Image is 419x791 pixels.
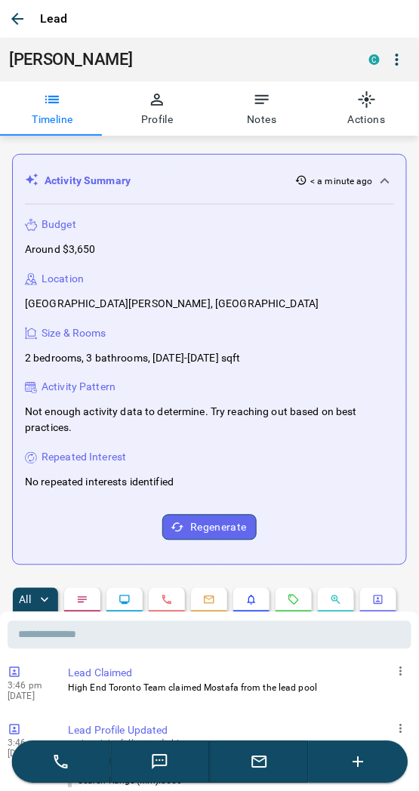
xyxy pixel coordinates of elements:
p: Lead Claimed [68,666,405,682]
button: Notes [210,82,315,136]
p: [GEOGRAPHIC_DATA][PERSON_NAME], [GEOGRAPHIC_DATA] [25,296,319,312]
p: Budget [42,217,76,232]
button: Actions [314,82,419,136]
p: Lead [40,10,68,28]
p: 2 bedrooms, 3 bathrooms, [DATE]-[DATE] sqft [25,350,241,366]
svg: Notes [76,594,88,606]
p: No repeated interests identified [25,475,174,491]
svg: Agent Actions [372,594,384,606]
p: Activity Summary [45,173,131,189]
p: [DATE] [8,749,53,759]
p: < a minute ago [310,174,373,188]
svg: Calls [161,594,173,606]
p: Location [42,271,84,287]
p: Size & Rooms [42,325,106,341]
svg: Listing Alerts [245,594,257,606]
button: Regenerate [162,515,257,540]
svg: Requests [288,594,300,606]
p: All [19,595,31,605]
h1: [PERSON_NAME] [9,50,347,69]
svg: Opportunities [330,594,342,606]
p: [DATE] [8,691,53,702]
p: updated the following fields: [68,739,405,749]
div: condos.ca [369,54,380,65]
p: Repeated Interest [42,450,126,466]
p: Not enough activity data to determine. Try reaching out based on best practices. [25,405,394,436]
p: High End Toronto Team claimed Mostafa from the lead pool [68,682,405,695]
p: Activity Pattern [42,380,116,395]
p: 3:46 pm [8,738,53,749]
p: 3:46 pm [8,681,53,691]
svg: Lead Browsing Activity [119,594,131,606]
p: Lead Profile Updated [68,723,405,739]
svg: Emails [203,594,215,606]
p: Around $3,650 [25,242,96,257]
button: Profile [105,82,210,136]
div: Activity Summary< a minute ago [25,167,394,195]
